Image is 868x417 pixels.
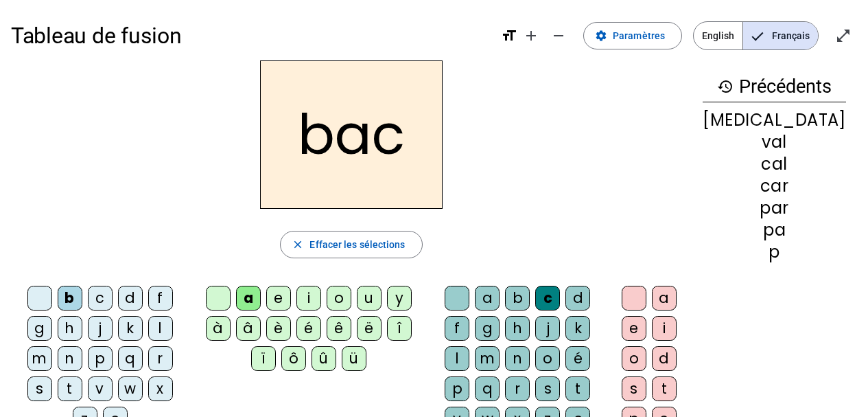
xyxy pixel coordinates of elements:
div: o [535,346,560,371]
div: k [118,316,143,341]
div: e [622,316,646,341]
h2: bac [260,60,443,209]
div: e [266,286,291,311]
div: s [27,376,52,401]
div: a [652,286,677,311]
div: è [266,316,291,341]
div: ï [251,346,276,371]
mat-button-toggle-group: Language selection [693,21,819,50]
h1: Tableau de fusion [11,14,490,58]
div: h [58,316,82,341]
div: n [58,346,82,371]
div: t [58,376,82,401]
div: m [27,346,52,371]
div: m [475,346,500,371]
mat-icon: history [717,78,734,95]
div: w [118,376,143,401]
div: j [535,316,560,341]
div: val [703,134,846,150]
div: par [703,200,846,216]
div: k [565,316,590,341]
div: é [296,316,321,341]
div: s [535,376,560,401]
div: à [206,316,231,341]
div: ô [281,346,306,371]
div: a [236,286,261,311]
div: d [652,346,677,371]
div: j [88,316,113,341]
div: v [88,376,113,401]
button: Paramètres [583,22,682,49]
div: c [88,286,113,311]
div: q [118,346,143,371]
span: Français [743,22,818,49]
div: l [148,316,173,341]
div: p [703,244,846,260]
div: p [88,346,113,371]
span: Paramètres [613,27,665,44]
div: l [445,346,469,371]
div: p [445,376,469,401]
mat-icon: add [523,27,539,44]
div: û [312,346,336,371]
div: n [505,346,530,371]
div: t [652,376,677,401]
mat-icon: format_size [501,27,517,44]
div: f [445,316,469,341]
div: i [652,316,677,341]
div: i [296,286,321,311]
button: Effacer les sélections [280,231,422,258]
div: q [475,376,500,401]
div: d [118,286,143,311]
div: cal [703,156,846,172]
div: a [475,286,500,311]
mat-icon: remove [550,27,567,44]
div: â [236,316,261,341]
button: Diminuer la taille de la police [545,22,572,49]
h3: Précédents [703,71,846,102]
div: u [357,286,382,311]
div: ü [342,346,366,371]
div: o [622,346,646,371]
div: g [27,316,52,341]
div: î [387,316,412,341]
div: b [505,286,530,311]
mat-icon: settings [595,30,607,42]
div: h [505,316,530,341]
div: y [387,286,412,311]
div: d [565,286,590,311]
button: Entrer en plein écran [830,22,857,49]
div: ë [357,316,382,341]
div: r [148,346,173,371]
div: car [703,178,846,194]
mat-icon: close [292,238,304,251]
div: s [622,376,646,401]
div: g [475,316,500,341]
span: Effacer les sélections [309,236,405,253]
div: c [535,286,560,311]
button: Augmenter la taille de la police [517,22,545,49]
span: English [694,22,742,49]
div: o [327,286,351,311]
div: é [565,346,590,371]
div: b [58,286,82,311]
div: ê [327,316,351,341]
div: x [148,376,173,401]
div: f [148,286,173,311]
div: t [565,376,590,401]
div: r [505,376,530,401]
div: [MEDICAL_DATA] [703,112,846,128]
div: pa [703,222,846,238]
mat-icon: open_in_full [835,27,852,44]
